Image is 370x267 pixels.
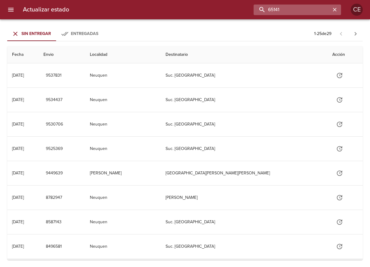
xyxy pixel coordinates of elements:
[12,195,24,200] div: [DATE]
[348,27,363,41] span: Pagina siguiente
[39,46,85,63] th: Envio
[161,234,327,259] td: Suc. [GEOGRAPHIC_DATA]
[332,170,347,175] span: Actualizar estado y agregar documentación
[254,5,331,15] input: buscar
[21,31,51,36] span: Sin Entregar
[85,186,161,210] td: Neuquen
[43,143,65,154] button: 9525369
[46,194,62,202] span: 8782947
[161,186,327,210] td: [PERSON_NAME]
[46,121,63,128] span: 9530706
[314,31,331,37] p: 1 - 25 de 29
[332,219,347,224] span: Actualizar estado y agregar documentación
[85,88,161,112] td: Neuquen
[23,5,69,14] h6: Actualizar estado
[161,137,327,161] td: Suc. [GEOGRAPHIC_DATA]
[332,195,347,200] span: Actualizar estado y agregar documentación
[85,137,161,161] td: Neuquen
[161,210,327,234] td: Suc. [GEOGRAPHIC_DATA]
[85,63,161,87] td: Neuquen
[332,243,347,249] span: Actualizar estado y agregar documentación
[332,72,347,78] span: Actualizar estado y agregar documentación
[85,46,161,63] th: Localidad
[351,4,363,16] div: CE
[12,170,24,176] div: [DATE]
[12,97,24,102] div: [DATE]
[12,73,24,78] div: [DATE]
[12,122,24,127] div: [DATE]
[85,161,161,185] td: [PERSON_NAME]
[46,72,62,79] span: 9537831
[43,241,64,252] button: 8496581
[46,96,62,104] span: 9534437
[71,31,98,36] span: Entregadas
[46,218,62,226] span: 8587143
[43,119,65,130] button: 9530706
[46,243,62,250] span: 8496581
[46,145,63,153] span: 9525369
[161,63,327,87] td: Suc. [GEOGRAPHIC_DATA]
[327,46,363,63] th: Acción
[161,46,327,63] th: Destinatario
[85,112,161,136] td: Neuquen
[46,170,63,177] span: 9449639
[12,219,24,224] div: [DATE]
[12,244,24,249] div: [DATE]
[161,161,327,185] td: [GEOGRAPHIC_DATA][PERSON_NAME][PERSON_NAME]
[332,121,347,126] span: Actualizar estado y agregar documentación
[43,192,65,203] button: 8782947
[161,88,327,112] td: Suc. [GEOGRAPHIC_DATA]
[43,70,64,81] button: 9537831
[332,146,347,151] span: Actualizar estado y agregar documentación
[334,30,348,37] span: Pagina anterior
[12,146,24,151] div: [DATE]
[4,2,18,17] button: menu
[43,217,64,228] button: 8587143
[43,94,65,106] button: 9534437
[161,112,327,136] td: Suc. [GEOGRAPHIC_DATA]
[332,97,347,102] span: Actualizar estado y agregar documentación
[85,234,161,259] td: Neuquen
[85,210,161,234] td: Neuquen
[7,27,104,41] div: Tabs Envios
[7,46,39,63] th: Fecha
[351,4,363,16] div: Abrir información de usuario
[43,168,65,179] button: 9449639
